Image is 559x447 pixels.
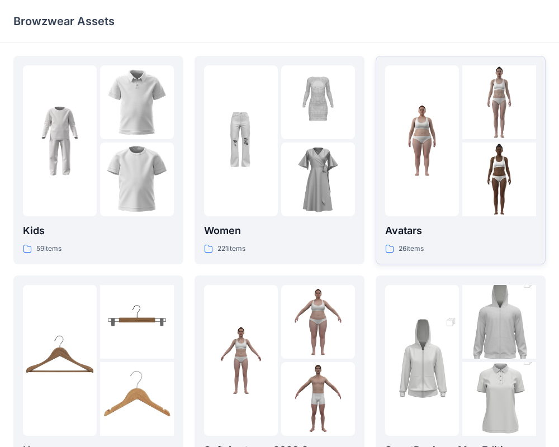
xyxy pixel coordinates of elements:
a: folder 1folder 2folder 3Kids59items [13,56,183,264]
img: folder 2 [281,65,355,139]
p: Browzwear Assets [13,13,115,29]
img: folder 1 [385,305,459,416]
p: 26 items [399,243,424,255]
a: folder 1folder 2folder 3Women221items [195,56,364,264]
p: Women [204,223,355,239]
img: folder 1 [23,324,97,397]
img: folder 1 [23,104,97,178]
img: folder 2 [100,65,174,139]
img: folder 3 [100,362,174,436]
p: 59 items [36,243,61,255]
img: folder 1 [204,324,278,397]
img: folder 2 [281,285,355,359]
img: folder 2 [100,285,174,359]
img: folder 1 [385,104,459,178]
img: folder 3 [100,142,174,216]
img: folder 1 [204,104,278,178]
img: folder 2 [462,267,536,377]
a: folder 1folder 2folder 3Avatars26items [376,56,546,264]
img: folder 3 [462,142,536,216]
img: folder 2 [462,65,536,139]
p: 221 items [217,243,245,255]
img: folder 3 [281,362,355,436]
p: Avatars [385,223,536,239]
img: folder 3 [281,142,355,216]
p: Kids [23,223,174,239]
